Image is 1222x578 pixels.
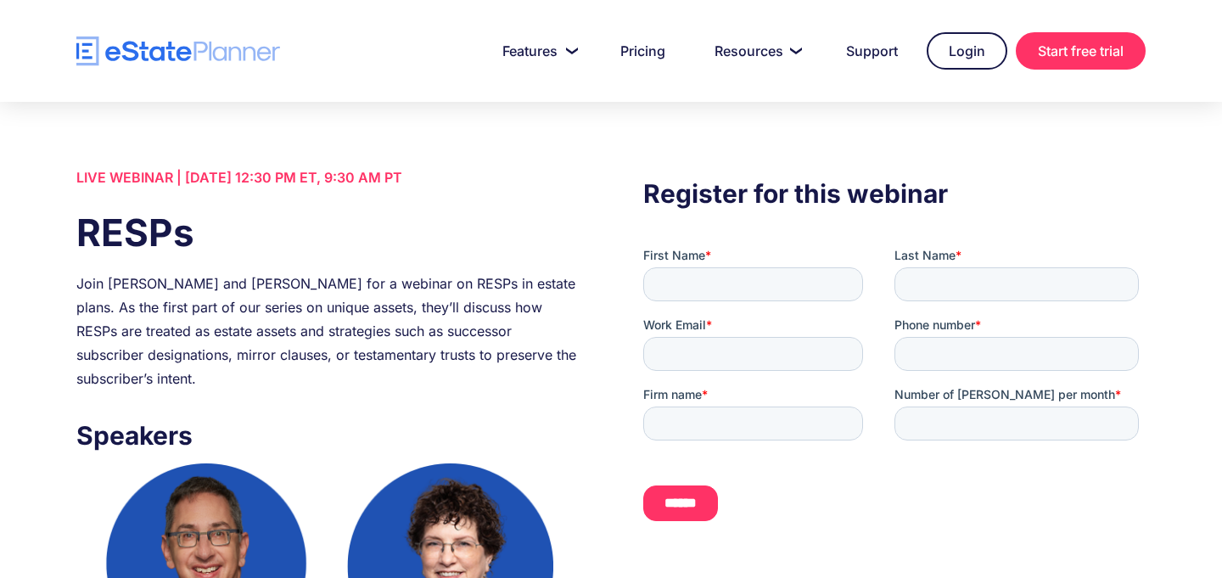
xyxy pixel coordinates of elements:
a: Start free trial [1016,32,1146,70]
iframe: Form 0 [643,247,1146,551]
h1: RESPs [76,206,579,259]
h3: Register for this webinar [643,174,1146,213]
a: Resources [694,34,817,68]
a: Features [482,34,591,68]
a: home [76,36,280,66]
div: Join [PERSON_NAME] and [PERSON_NAME] for a webinar on RESPs in estate plans. As the first part of... [76,272,579,390]
h3: Speakers [76,416,579,455]
a: Login [927,32,1007,70]
div: LIVE WEBINAR | [DATE] 12:30 PM ET, 9:30 AM PT [76,166,579,189]
a: Support [826,34,918,68]
a: Pricing [600,34,686,68]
